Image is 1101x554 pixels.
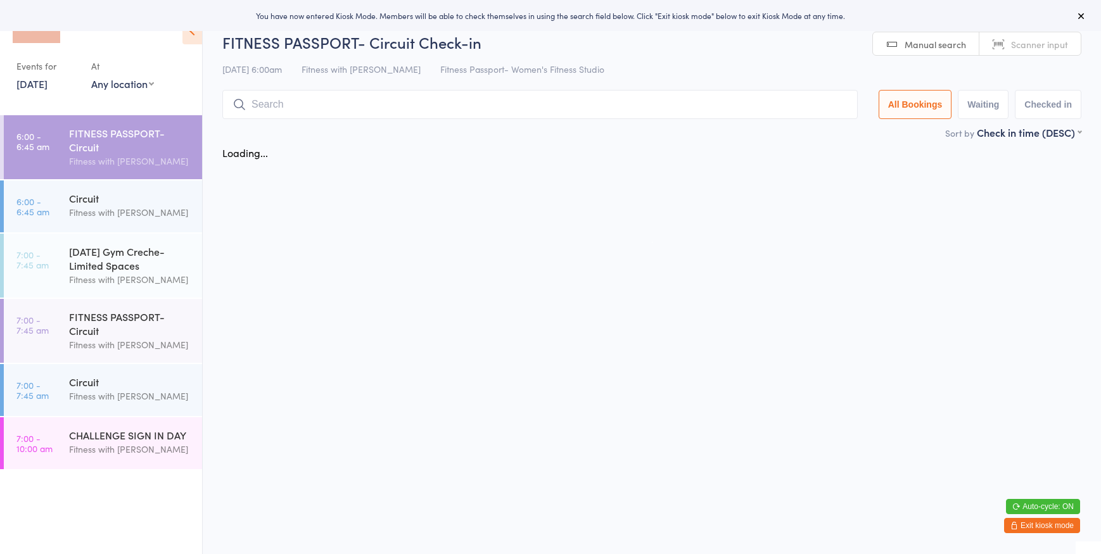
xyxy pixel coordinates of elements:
[1011,38,1068,51] span: Scanner input
[222,90,858,119] input: Search
[222,32,1081,53] h2: FITNESS PASSPORT- Circuit Check-in
[1015,90,1081,119] button: Checked in
[16,249,49,270] time: 7:00 - 7:45 am
[69,126,191,154] div: FITNESS PASSPORT- Circuit
[977,125,1081,139] div: Check in time (DESC)
[16,433,53,453] time: 7:00 - 10:00 am
[958,90,1009,119] button: Waiting
[16,131,49,151] time: 6:00 - 6:45 am
[69,205,191,220] div: Fitness with [PERSON_NAME]
[16,56,79,77] div: Events for
[69,272,191,287] div: Fitness with [PERSON_NAME]
[4,364,202,416] a: 7:00 -7:45 amCircuitFitness with [PERSON_NAME]
[16,380,49,400] time: 7:00 - 7:45 am
[222,146,268,160] div: Loading...
[20,10,1081,21] div: You have now entered Kiosk Mode. Members will be able to check themselves in using the search fie...
[1004,518,1080,533] button: Exit kiosk mode
[16,315,49,335] time: 7:00 - 7:45 am
[440,63,604,75] span: Fitness Passport- Women's Fitness Studio
[69,310,191,337] div: FITNESS PASSPORT- Circuit
[905,38,966,51] span: Manual search
[302,63,421,75] span: Fitness with [PERSON_NAME]
[69,244,191,272] div: [DATE] Gym Creche- Limited Spaces
[4,417,202,469] a: 7:00 -10:00 amCHALLENGE SIGN IN DAYFitness with [PERSON_NAME]
[69,337,191,352] div: Fitness with [PERSON_NAME]
[69,191,191,205] div: Circuit
[945,127,974,139] label: Sort by
[4,234,202,298] a: 7:00 -7:45 am[DATE] Gym Creche- Limited SpacesFitness with [PERSON_NAME]
[69,154,191,168] div: Fitness with [PERSON_NAME]
[879,90,952,119] button: All Bookings
[4,299,202,363] a: 7:00 -7:45 amFITNESS PASSPORT- CircuitFitness with [PERSON_NAME]
[16,77,48,91] a: [DATE]
[1006,499,1080,514] button: Auto-cycle: ON
[4,180,202,232] a: 6:00 -6:45 amCircuitFitness with [PERSON_NAME]
[91,77,154,91] div: Any location
[16,196,49,217] time: 6:00 - 6:45 am
[222,63,282,75] span: [DATE] 6:00am
[91,56,154,77] div: At
[69,389,191,403] div: Fitness with [PERSON_NAME]
[4,115,202,179] a: 6:00 -6:45 amFITNESS PASSPORT- CircuitFitness with [PERSON_NAME]
[69,442,191,456] div: Fitness with [PERSON_NAME]
[69,375,191,389] div: Circuit
[69,428,191,442] div: CHALLENGE SIGN IN DAY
